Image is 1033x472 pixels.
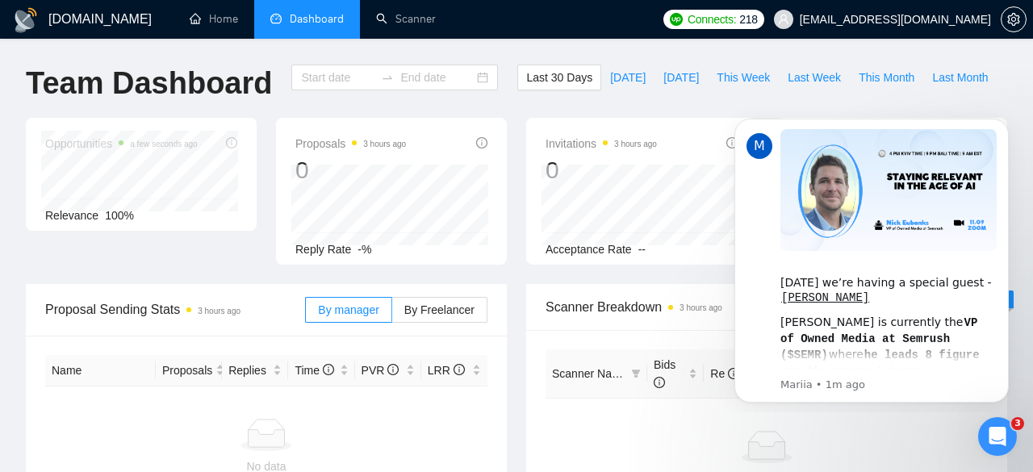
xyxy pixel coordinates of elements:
[631,369,641,378] span: filter
[162,361,212,379] span: Proposals
[1002,13,1026,26] span: setting
[26,65,272,102] h1: Team Dashboard
[290,12,344,26] span: Dashboard
[932,69,988,86] span: Last Month
[45,355,156,386] th: Name
[788,69,841,86] span: Last Week
[546,243,632,256] span: Acceptance Rate
[546,155,657,186] div: 0
[610,69,646,86] span: [DATE]
[295,155,406,186] div: 0
[295,243,351,256] span: Reply Rate
[270,13,282,24] span: dashboard
[45,299,305,320] span: Proposal Sending Stats
[717,69,770,86] span: This Week
[362,364,399,377] span: PVR
[376,12,436,26] a: searchScanner
[710,104,1033,412] iframe: Intercom notifications message
[552,367,627,380] span: Scanner Name
[404,303,475,316] span: By Freelancer
[850,65,923,90] button: This Month
[301,69,374,86] input: Start date
[670,13,683,26] img: upwork-logo.png
[778,14,789,25] span: user
[1001,6,1027,32] button: setting
[638,243,646,256] span: --
[708,65,779,90] button: This Week
[45,209,98,222] span: Relevance
[978,417,1017,456] iframe: Intercom live chat
[654,358,675,389] span: Bids
[190,12,238,26] a: homeHome
[1011,417,1024,430] span: 3
[295,134,406,153] span: Proposals
[859,69,914,86] span: This Month
[628,361,644,386] span: filter
[526,69,592,86] span: Last 30 Days
[476,137,487,148] span: info-circle
[363,140,406,148] time: 3 hours ago
[381,71,394,84] span: swap-right
[614,140,657,148] time: 3 hours ago
[546,297,988,317] span: Scanner Breakdown
[358,243,371,256] span: -%
[1001,13,1027,26] a: setting
[156,355,222,386] th: Proposals
[228,361,270,379] span: Replies
[105,209,134,222] span: 100%
[295,364,333,377] span: Time
[381,71,394,84] span: to
[13,7,39,33] img: logo
[654,377,665,388] span: info-circle
[387,364,399,375] span: info-circle
[680,303,722,312] time: 3 hours ago
[923,65,997,90] button: Last Month
[318,303,378,316] span: By manager
[655,65,708,90] button: [DATE]
[546,134,657,153] span: Invitations
[323,364,334,375] span: info-circle
[400,69,474,86] input: End date
[739,10,757,28] span: 218
[688,10,736,28] span: Connects:
[198,307,240,315] time: 3 hours ago
[779,65,850,90] button: Last Week
[663,69,699,86] span: [DATE]
[454,364,465,375] span: info-circle
[601,65,655,90] button: [DATE]
[222,355,288,386] th: Replies
[428,364,465,377] span: LRR
[517,65,601,90] button: Last 30 Days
